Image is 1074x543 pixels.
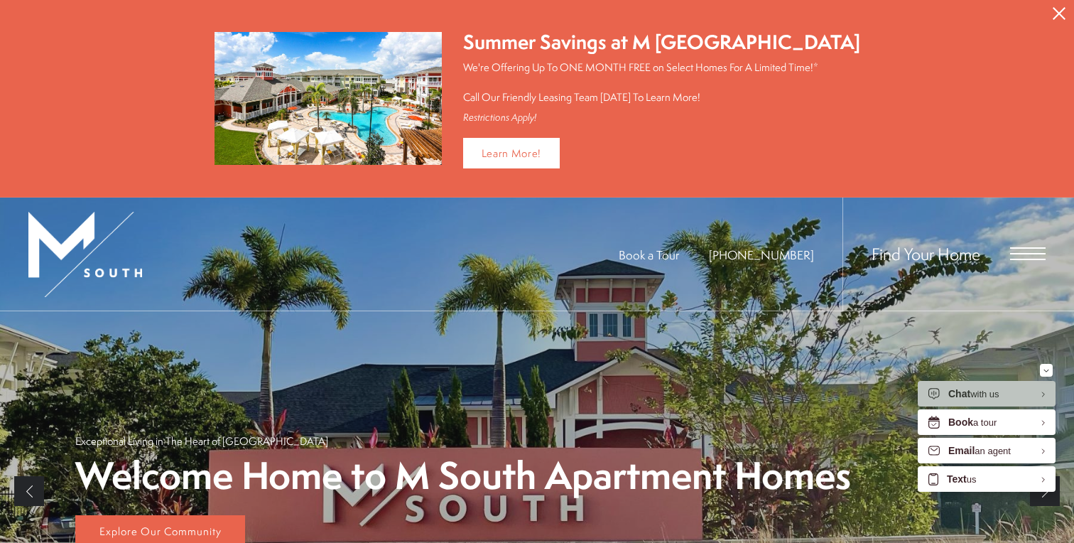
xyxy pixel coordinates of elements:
button: Open Menu [1010,247,1046,260]
a: Learn More! [463,138,560,168]
span: [PHONE_NUMBER] [709,247,814,263]
div: Summer Savings at M [GEOGRAPHIC_DATA] [463,28,860,56]
a: Call Us at 813-570-8014 [709,247,814,263]
img: Summer Savings at M South Apartments [215,32,442,165]
div: Restrictions Apply! [463,112,860,124]
a: Previous [14,476,44,506]
p: Welcome Home to M South Apartment Homes [75,456,851,496]
p: We're Offering Up To ONE MONTH FREE on Select Homes For A Limited Time!* Call Our Friendly Leasin... [463,60,860,104]
a: Book a Tour [619,247,679,263]
span: Explore Our Community [99,524,222,539]
a: Find Your Home [872,242,980,265]
p: Exceptional Living in The Heart of [GEOGRAPHIC_DATA] [75,434,328,448]
img: MSouth [28,212,142,297]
